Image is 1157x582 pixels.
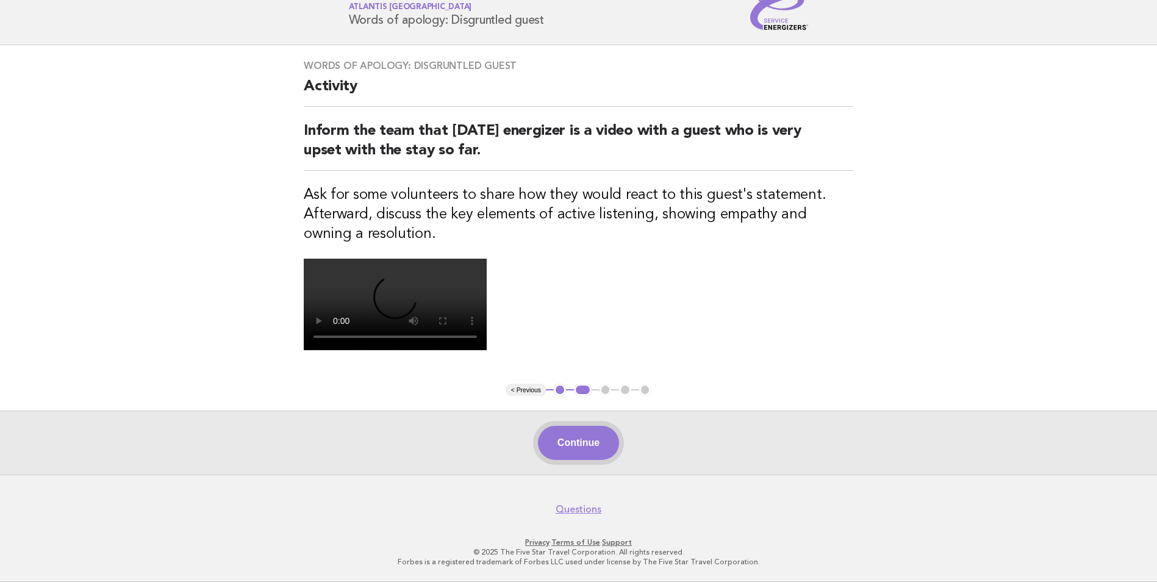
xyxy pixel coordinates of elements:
[602,538,632,547] a: Support
[206,537,952,547] p: · ·
[304,185,853,244] h3: Ask for some volunteers to share how they would react to this guest's statement. Afterward, discu...
[304,60,853,72] h3: Words of apology: Disgruntled guest
[574,384,592,396] button: 2
[525,538,550,547] a: Privacy
[349,4,472,12] span: Atlantis [GEOGRAPHIC_DATA]
[206,547,952,557] p: © 2025 The Five Star Travel Corporation. All rights reserved.
[554,384,566,396] button: 1
[551,538,600,547] a: Terms of Use
[304,121,853,171] h2: Inform the team that [DATE] energizer is a video with a guest who is very upset with the stay so ...
[206,557,952,567] p: Forbes is a registered trademark of Forbes LLC used under license by The Five Star Travel Corpora...
[304,77,853,107] h2: Activity
[506,384,546,396] button: < Previous
[538,426,619,460] button: Continue
[556,503,601,516] a: Questions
